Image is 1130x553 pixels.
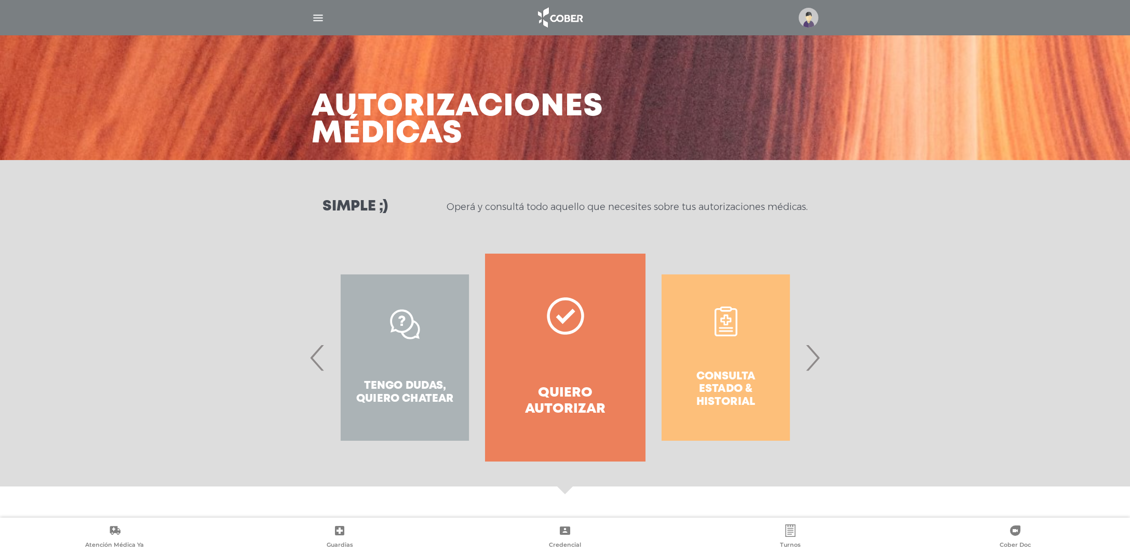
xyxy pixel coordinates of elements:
[2,524,227,551] a: Atención Médica Ya
[799,8,818,28] img: profile-placeholder.svg
[678,524,903,551] a: Turnos
[85,541,144,550] span: Atención Médica Ya
[903,524,1128,551] a: Cober Doc
[452,524,678,551] a: Credencial
[307,330,328,386] span: Previous
[504,385,627,417] h4: Quiero autorizar
[327,541,353,550] span: Guardias
[802,330,823,386] span: Next
[227,524,453,551] a: Guardias
[312,94,603,148] h3: Autorizaciones médicas
[1000,541,1031,550] span: Cober Doc
[312,11,325,24] img: Cober_menu-lines-white.svg
[549,541,581,550] span: Credencial
[485,254,645,462] a: Quiero autorizar
[447,201,808,213] p: Operá y consultá todo aquello que necesites sobre tus autorizaciones médicas.
[780,541,801,550] span: Turnos
[322,200,388,214] h3: Simple ;)
[532,5,587,30] img: logo_cober_home-white.png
